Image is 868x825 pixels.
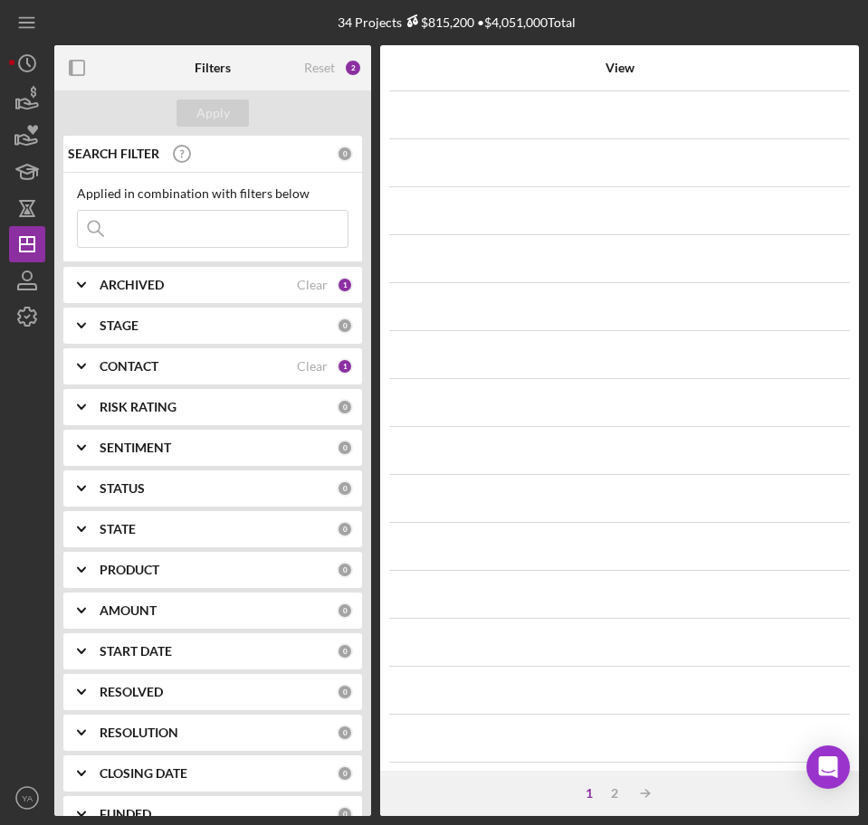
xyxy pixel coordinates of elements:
div: 2 [602,786,627,801]
div: Clear [297,359,328,374]
div: Apply [196,100,230,127]
div: 34 Projects • $4,051,000 Total [338,14,576,30]
div: 2 [344,59,362,77]
b: SEARCH FILTER [68,147,159,161]
div: Reset [304,61,335,75]
div: 0 [337,399,353,415]
b: Filters [195,61,231,75]
b: STATE [100,522,136,536]
div: 1 [577,786,602,801]
div: 0 [337,602,353,619]
div: Applied in combination with filters below [77,186,348,201]
button: YA [9,780,45,816]
div: 1 [337,277,353,293]
b: ARCHIVED [100,278,164,292]
div: 0 [337,725,353,741]
div: Open Intercom Messenger [806,745,850,789]
div: 0 [337,318,353,334]
div: 0 [337,521,353,537]
b: RISK RATING [100,400,176,414]
b: SENTIMENT [100,441,171,455]
b: RESOLVED [100,685,163,699]
div: 0 [337,643,353,659]
text: YA [22,793,33,803]
div: 0 [337,562,353,578]
b: STATUS [100,481,145,496]
div: 0 [337,806,353,822]
b: RESOLUTION [100,725,178,740]
b: FUNDED [100,807,151,821]
div: 0 [337,480,353,497]
button: Apply [176,100,249,127]
b: START DATE [100,644,172,659]
div: 1 [337,358,353,375]
div: 0 [337,765,353,782]
div: 0 [337,440,353,456]
b: STAGE [100,318,138,333]
div: 0 [337,146,353,162]
div: Clear [297,278,328,292]
div: 0 [337,684,353,700]
div: View [410,61,829,75]
b: AMOUNT [100,603,157,618]
div: $815,200 [402,14,474,30]
b: CLOSING DATE [100,766,187,781]
b: CONTACT [100,359,158,374]
b: PRODUCT [100,563,159,577]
